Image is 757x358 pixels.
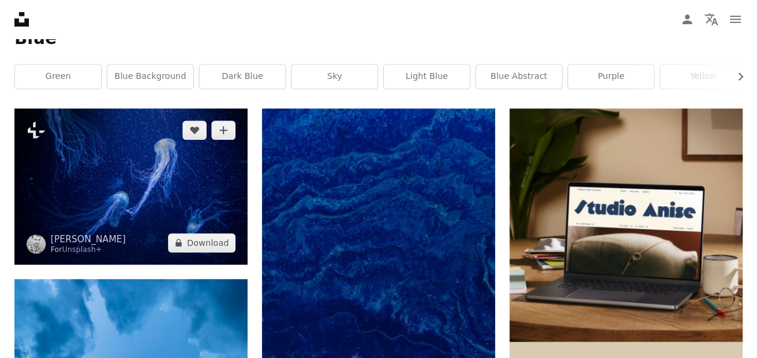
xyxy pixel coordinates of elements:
div: For [51,245,126,255]
a: Unsplash+ [62,245,102,254]
h1: Blue [14,28,743,49]
img: file-1705123271268-c3eaf6a79b21image [509,108,743,342]
a: Log in / Sign up [675,7,699,31]
button: Language [699,7,723,31]
a: dark blue [199,64,285,89]
button: Like [182,121,207,140]
a: Home — Unsplash [14,12,29,27]
img: a group of jellyfish swimming in the ocean [14,108,248,264]
a: blue background [107,64,193,89]
a: light blue [384,64,470,89]
button: Download [168,233,235,253]
a: sky [291,64,378,89]
a: [PERSON_NAME] [51,233,126,245]
button: scroll list to the right [729,64,743,89]
img: Go to Georgi Kalaydzhiev's profile [26,234,46,254]
a: yellow [660,64,746,89]
button: Add to Collection [211,121,235,140]
a: blue abstract [476,64,562,89]
a: body of water [262,278,495,289]
a: green [15,64,101,89]
button: Menu [723,7,747,31]
a: purple [568,64,654,89]
a: a group of jellyfish swimming in the ocean [14,181,248,192]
